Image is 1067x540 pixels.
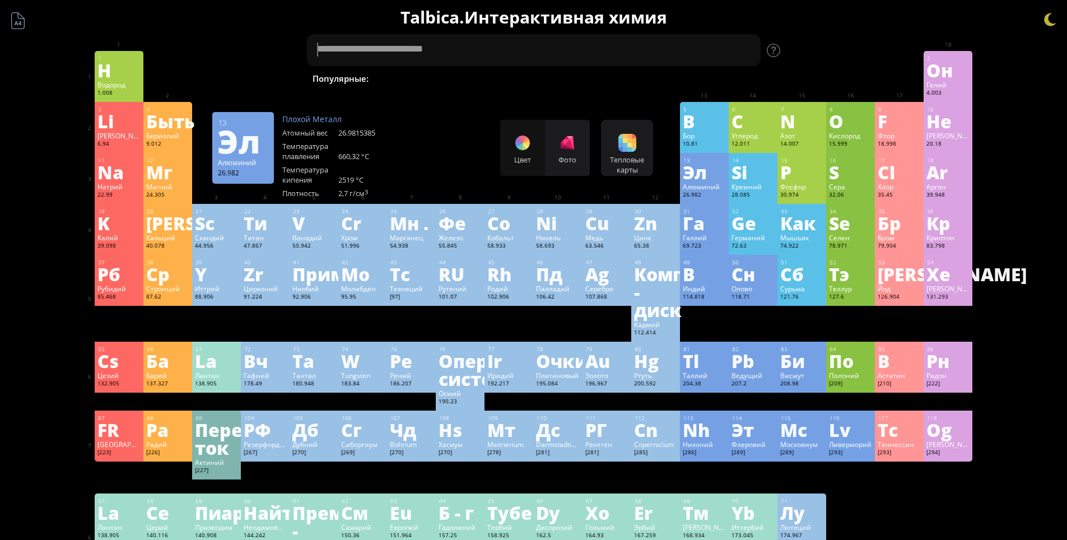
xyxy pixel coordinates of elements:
ya-tr-span: Скандий [195,233,224,242]
ya-tr-span: Pb [731,348,754,374]
ya-tr-span: Кислород [829,131,860,140]
ya-tr-span: Он [926,57,953,83]
div: 12.011 [731,140,775,149]
div: 2 [927,55,970,62]
div: 9.012 [146,140,189,149]
ya-tr-span: Титан [244,233,264,242]
ya-tr-span: Рентген [585,440,612,449]
ya-tr-span: Нихоний [683,440,713,449]
ya-tr-span: Zr [244,261,263,287]
ya-tr-span: Cs [97,348,119,374]
ya-tr-span: Сг [341,417,362,443]
div: 21 [195,208,238,215]
ya-tr-span: La [195,348,217,374]
ya-tr-span: Эл [683,159,707,185]
div: 3 [98,106,141,113]
ya-tr-span: Марганец [390,233,423,242]
ya-tr-span: 3 [365,188,368,196]
ya-tr-span: K [97,210,110,236]
ya-tr-span: Диспрозий [536,523,572,532]
ya-tr-span: Тм [683,500,709,525]
ya-tr-span: Азот [780,131,795,140]
ya-tr-span: Сера [829,182,845,191]
ya-tr-span: Тс [390,261,410,287]
ya-tr-span: Иридий [487,371,514,380]
ya-tr-span: Хром [341,233,358,242]
ya-tr-span: Теллур [829,284,852,293]
div: 6.94 [97,140,141,149]
ya-tr-span: Со [487,210,510,236]
ya-tr-span: Xe [926,261,950,287]
ya-tr-span: Рб [97,261,120,287]
ya-tr-span: Лантан [97,523,122,532]
ya-tr-span: Аргон [926,182,946,191]
ya-tr-span: Sc [195,210,215,236]
div: 31 [683,208,726,215]
ya-tr-span: Хо [585,500,609,525]
ya-tr-span: Хасиум [439,440,463,449]
ya-tr-span: Сн [731,261,755,287]
ya-tr-span: N [780,108,795,134]
ya-tr-span: Эрбий [634,523,655,532]
ya-tr-span: Мг [146,159,173,185]
div: 35 [878,208,921,215]
ya-tr-span: Darmstadtium [536,440,581,449]
ya-tr-span: 2,7 г/см [338,188,365,198]
ya-tr-span: Алюминий [683,182,720,191]
ya-tr-span: В [878,348,890,374]
ya-tr-span: Олово [731,284,752,293]
ya-tr-span: Висмут [780,371,804,380]
ya-tr-span: Эт [731,417,754,443]
ya-tr-span: Сурьма [780,284,805,293]
ya-tr-span: HCl [554,73,567,84]
div: 7 [781,106,823,113]
ya-tr-span: Плотность [282,188,319,198]
ya-tr-span: Tl [683,348,699,374]
div: 6 [732,106,775,113]
div: 30 [635,208,677,215]
div: 32 [732,208,775,215]
ya-tr-span: S [829,159,839,185]
ya-tr-span: Dy [536,500,560,525]
div: 34 [830,208,872,215]
ya-tr-span: Би [780,348,805,374]
ya-tr-span: Самарий [341,523,371,532]
ya-tr-span: Lv [829,417,851,443]
div: 27 [488,208,530,215]
ya-tr-span: Ти [244,210,267,236]
ya-tr-span: Гелий [926,80,947,89]
ya-tr-span: Ливерморий [829,440,872,449]
ya-tr-span: Криптон [926,233,954,242]
div: 9 [878,106,921,113]
ya-tr-span: Неодимовый [244,523,287,532]
ya-tr-span: Гадолиний [439,523,476,532]
ya-tr-span: 2 [516,78,520,86]
ya-tr-span: Na [97,159,124,185]
ya-tr-span: Медь [585,233,603,242]
ya-tr-span: Сиборгиум [341,440,378,449]
ya-tr-span: В [683,261,695,287]
ya-tr-span: Дубний [292,440,318,449]
ya-tr-span: [PERSON_NAME] [926,284,979,293]
ya-tr-span: Полоний [829,371,859,380]
div: 19 [98,208,141,215]
div: 25 [390,208,433,215]
ya-tr-span: SO [596,73,607,84]
ya-tr-span: Метан [660,73,687,84]
ya-tr-span: Ta [292,348,314,374]
ya-tr-span: Talbica. [400,6,464,29]
ya-tr-span: Никель [536,233,561,242]
ya-tr-span: Платиновый [536,371,579,380]
ya-tr-span: 660,32 °C [338,151,369,161]
ya-tr-span: Б - г [439,500,474,525]
ya-tr-span: Бор [683,131,695,140]
ya-tr-span: Индий [683,284,705,293]
ya-tr-span: F [878,108,887,134]
ya-tr-span: La [97,500,119,525]
div: 28 [537,208,579,215]
div: 13 [683,157,726,164]
ya-tr-span: Натрий [97,182,123,191]
ya-tr-span: FR [97,417,119,443]
div: 29 [586,208,628,215]
ya-tr-span: Тс [878,417,898,443]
